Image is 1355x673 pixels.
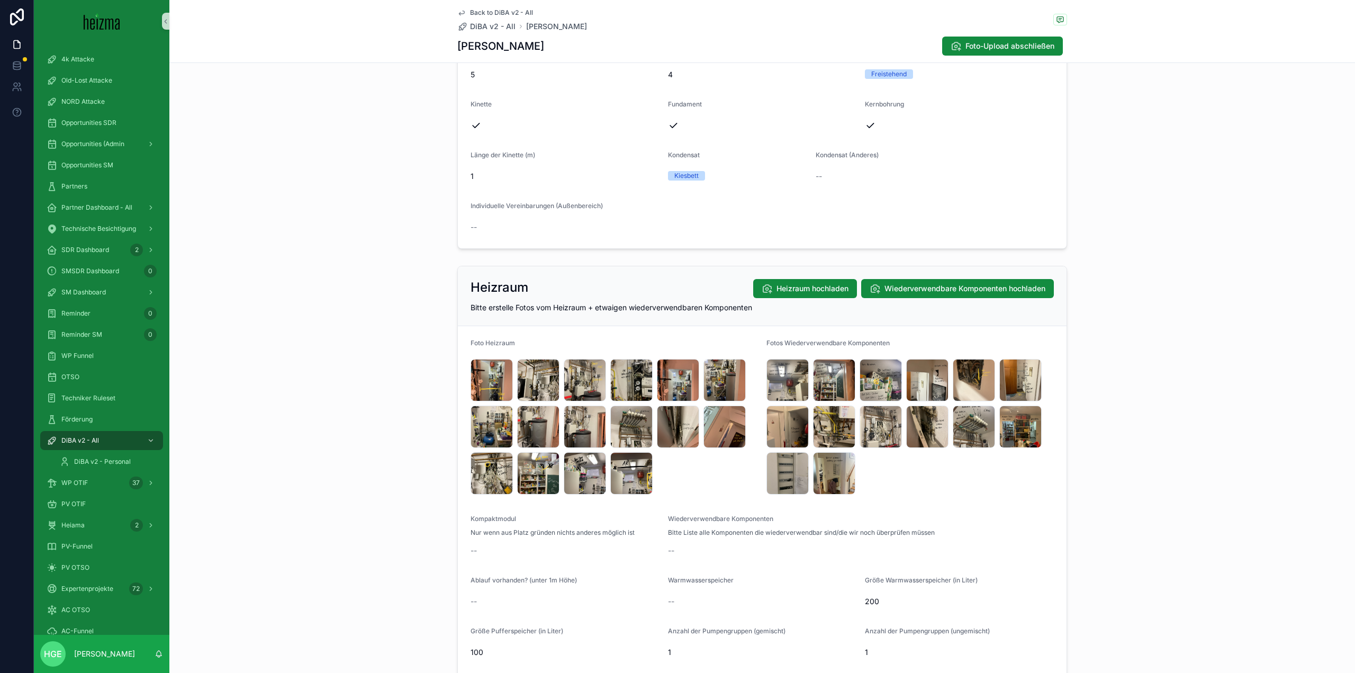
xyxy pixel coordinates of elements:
[61,76,112,85] span: Old-Lost Attacke
[766,339,890,347] span: Fotos Wiederverwendbare Komponenten
[61,521,85,530] span: Heiama
[40,410,163,429] a: Förderung
[40,367,163,387] a: OTSO
[61,373,79,381] span: OTSO
[40,134,163,154] a: Opportunities (Admin
[44,648,62,660] span: HGE
[61,309,91,318] span: Reminder
[471,279,528,296] h2: Heizraum
[40,50,163,69] a: 4k Attacke
[471,576,577,584] span: Ablauf vorhanden? (unter 1m Höhe)
[40,71,163,90] a: Old-Lost Attacke
[53,452,163,471] a: DiBA v2 - Personal
[61,119,116,127] span: Opportunities SDR
[471,647,660,658] span: 100
[61,288,106,297] span: SM Dashboard
[61,563,89,572] span: PV OTSO
[61,352,94,360] span: WP Funnel
[865,100,904,108] span: Kernbohrung
[753,279,857,298] button: Heizraum hochladen
[457,21,516,32] a: DiBA v2 - All
[471,545,477,556] span: --
[471,151,535,159] span: Länge der Kinette (m)
[40,198,163,217] a: Partner Dashboard - All
[816,171,822,182] span: --
[40,240,163,259] a: SDR Dashboard2
[61,140,124,148] span: Opportunities (Admin
[34,42,169,635] div: scrollable content
[471,515,516,523] span: Kompaktmodul
[61,500,86,508] span: PV OTIF
[40,431,163,450] a: DiBA v2 - All
[471,528,635,537] span: Nur wenn aus Platz gründen nichts anderes möglich ist
[144,307,157,320] div: 0
[84,13,120,30] img: App logo
[668,627,785,635] span: Anzahl der Pumpengruppen (gemischt)
[61,97,105,106] span: NORD Attacke
[40,304,163,323] a: Reminder0
[674,171,699,181] div: Kiesbett
[471,100,492,108] span: Kinette
[40,622,163,641] a: AC-Funnel
[61,182,87,191] span: Partners
[965,41,1054,51] span: Foto-Upload abschließen
[74,457,131,466] span: DiBA v2 - Personal
[865,647,1054,658] span: 1
[871,69,907,79] div: Freistehend
[61,330,102,339] span: Reminder SM
[865,627,990,635] span: Anzahl der Pumpengruppen (ungemischt)
[61,479,88,487] span: WP OTIF
[40,156,163,175] a: Opportunities SM
[129,582,143,595] div: 72
[457,8,533,17] a: Back to DiBA v2 - All
[471,596,477,607] span: --
[40,92,163,111] a: NORD Attacke
[816,151,879,159] span: Kondensat (Anderes)
[144,328,157,341] div: 0
[40,495,163,514] a: PV OTIF
[470,8,533,17] span: Back to DiBA v2 - All
[776,283,848,294] span: Heizraum hochladen
[668,647,857,658] span: 1
[40,113,163,132] a: Opportunities SDR
[40,177,163,196] a: Partners
[884,283,1045,294] span: Wiederverwendbare Komponenten hochladen
[668,576,734,584] span: Warmwasserspeicher
[861,279,1054,298] button: Wiederverwendbare Komponenten hochladen
[61,585,113,593] span: Expertenprojekte
[526,21,587,32] a: [PERSON_NAME]
[61,225,136,233] span: Technische Besichtigung
[668,545,674,556] span: --
[471,627,563,635] span: Größe Pufferspeicher (in Liter)
[129,477,143,489] div: 37
[942,37,1063,56] button: Foto-Upload abschließen
[471,339,515,347] span: Foto Heizraum
[40,346,163,365] a: WP Funnel
[61,542,93,551] span: PV-Funnel
[40,537,163,556] a: PV-Funnel
[668,69,857,80] span: 4
[40,219,163,238] a: Technische Besichtigung
[40,325,163,344] a: Reminder SM0
[61,203,132,212] span: Partner Dashboard - All
[471,202,603,210] span: Individuelle Vereinbarungen (Außenbereich)
[61,246,109,254] span: SDR Dashboard
[40,579,163,598] a: Expertenprojekte72
[61,606,90,614] span: AC OTSO
[457,39,544,53] h1: [PERSON_NAME]
[40,558,163,577] a: PV OTSO
[668,151,700,159] span: Kondensat
[61,161,113,169] span: Opportunities SM
[470,21,516,32] span: DiBA v2 - All
[61,394,115,402] span: Techniker Ruleset
[668,528,935,537] span: Bitte Liste alle Komponenten die wiederverwendbar sind/die wir noch überprüfen müssen
[865,576,978,584] span: Größe Warmwasserspeicher (in Liter)
[40,516,163,535] a: Heiama2
[668,100,702,108] span: Fundament
[130,519,143,532] div: 2
[61,415,93,424] span: Förderung
[144,265,157,277] div: 0
[40,389,163,408] a: Techniker Ruleset
[471,303,752,312] span: Bitte erstelle Fotos vom Heizraum + etwaigen wiederverwendbaren Komponenten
